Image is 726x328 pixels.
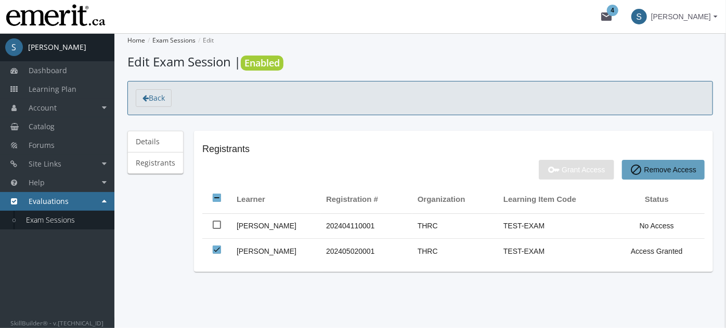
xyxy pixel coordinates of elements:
button: Remove Access [622,160,705,180]
a: Exam Sessions [16,211,114,229]
span: S [631,9,647,24]
mat-icon: block [630,163,643,176]
span: Sarah Durocher [237,222,296,230]
span: S [5,38,23,56]
small: SkillBuilder® - v.[TECHNICAL_ID] [11,319,104,327]
span: 202405020001 [326,247,374,255]
a: Details [127,131,184,153]
span: Enabled [241,56,283,71]
span: Grant Access [548,160,605,179]
mat-icon: key [548,163,560,176]
span: Learning Item Code [503,194,576,204]
a: Exam Sessions [152,36,196,45]
span: 202404110001 [326,222,374,230]
div: Learning Item Code [503,194,586,204]
a: Home [127,36,145,45]
span: No Access [640,222,674,230]
a: Registrants [127,152,184,174]
span: Registration # [326,194,378,204]
span: Forums [29,140,55,150]
button: Grant Access [539,160,614,180]
mat-icon: mail [600,10,613,23]
span: Help [29,177,45,187]
li: Edit [196,33,214,48]
span: Organization [418,194,465,204]
span: THRC [418,247,438,255]
span: Remove Access [630,160,696,179]
div: Learner [237,194,275,204]
span: Learner [237,194,265,204]
span: Access Granted [631,247,683,255]
span: TEST-EXAM [503,247,544,255]
h1: Edit Exam Session | [127,53,713,71]
span: Learning Plan [29,84,76,94]
span: Sasha Yakovchuk [237,247,296,255]
div: Organization [418,194,475,204]
h2: Registrants [202,144,705,155]
span: Back [149,93,165,103]
span: Dashboard [29,65,67,75]
span: THRC [418,222,438,230]
div: Registration # [326,194,387,204]
span: Site Links [29,159,61,169]
span: Account [29,103,57,113]
span: TEST-EXAM [503,222,544,230]
a: Back [136,89,172,107]
span: Evaluations [29,196,69,206]
div: [PERSON_NAME] [28,42,86,52]
span: [PERSON_NAME] [651,7,711,26]
span: Catalog [29,121,55,131]
span: Status [645,194,669,204]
